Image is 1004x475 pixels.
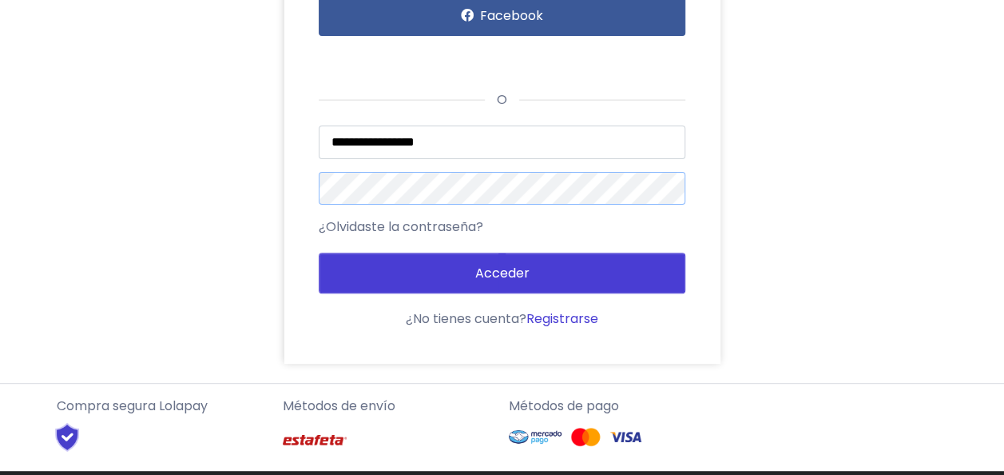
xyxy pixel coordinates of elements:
a: ¿Olvidaste la contraseña? [319,218,483,237]
span: o [485,90,519,109]
button: Acceder [319,253,685,293]
p: Métodos de envío [283,397,496,416]
a: Registrarse [526,309,598,328]
p: Compra segura Lolapay [57,397,270,416]
img: Mastercard Logo [569,427,601,447]
img: Visa Logo [609,427,641,447]
img: Estafeta Logo [283,422,347,458]
p: Métodos de pago [509,397,722,416]
img: Shield Logo [41,422,94,453]
div: ¿No tienes cuenta? [319,309,685,329]
iframe: Botón de Acceder con Google [311,41,478,76]
img: Mercado Pago Logo [509,422,562,453]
